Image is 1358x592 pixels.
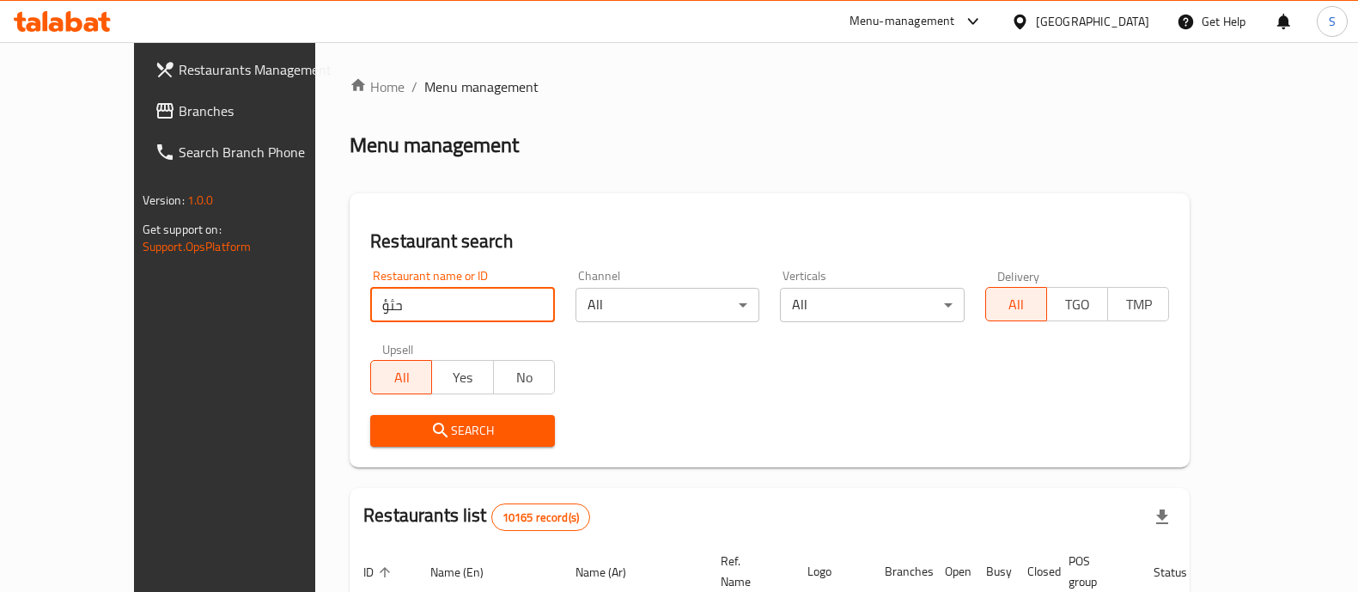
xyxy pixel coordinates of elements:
[382,343,414,355] label: Upsell
[179,59,347,80] span: Restaurants Management
[721,551,773,592] span: Ref. Name
[575,288,760,322] div: All
[430,562,506,583] span: Name (En)
[179,142,347,162] span: Search Branch Phone
[1046,287,1108,321] button: TGO
[370,288,555,322] input: Search for restaurant name or ID..
[575,562,649,583] span: Name (Ar)
[492,510,589,526] span: 10165 record(s)
[780,288,965,322] div: All
[143,189,185,211] span: Version:
[141,131,361,173] a: Search Branch Phone
[384,420,541,442] span: Search
[370,360,432,394] button: All
[424,76,539,97] span: Menu management
[1036,12,1149,31] div: [GEOGRAPHIC_DATA]
[350,131,519,159] h2: Menu management
[431,360,493,394] button: Yes
[850,11,955,32] div: Menu-management
[143,235,252,258] a: Support.OpsPlatform
[1154,562,1209,583] span: Status
[1107,287,1169,321] button: TMP
[997,270,1040,282] label: Delivery
[1069,551,1119,592] span: POS group
[1115,292,1162,317] span: TMP
[370,229,1169,254] h2: Restaurant search
[378,365,425,390] span: All
[141,49,361,90] a: Restaurants Management
[187,189,214,211] span: 1.0.0
[143,218,222,241] span: Get support on:
[493,360,555,394] button: No
[1054,292,1101,317] span: TGO
[370,415,555,447] button: Search
[993,292,1040,317] span: All
[363,503,590,531] h2: Restaurants list
[350,76,405,97] a: Home
[1142,497,1183,538] div: Export file
[141,90,361,131] a: Branches
[411,76,417,97] li: /
[501,365,548,390] span: No
[179,101,347,121] span: Branches
[350,76,1190,97] nav: breadcrumb
[985,287,1047,321] button: All
[1329,12,1336,31] span: S
[363,562,396,583] span: ID
[491,504,590,531] div: Total records count
[439,365,486,390] span: Yes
